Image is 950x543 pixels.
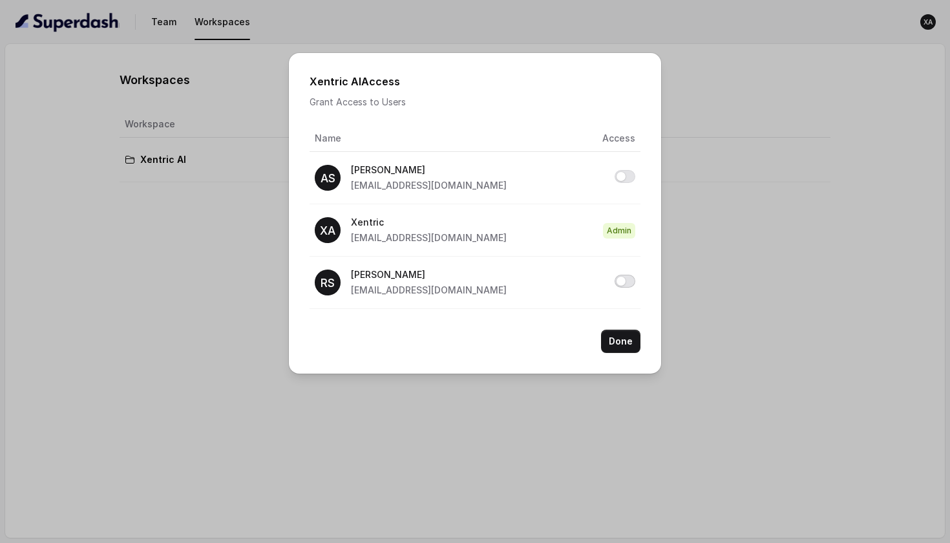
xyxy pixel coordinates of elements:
button: Allow access to Xentric AI [615,170,635,183]
h2: Xentric AI Access [310,74,640,89]
text: XA [320,224,335,237]
button: Allow access to Xentric AI [615,275,635,288]
p: [PERSON_NAME] [351,162,507,178]
span: Admin [603,223,635,239]
p: Grant Access to Users [310,94,640,110]
th: Access [517,125,640,152]
p: Xentric [351,215,507,230]
span: [EMAIL_ADDRESS][DOMAIN_NAME] [351,284,507,295]
text: AS [321,171,335,185]
span: [EMAIL_ADDRESS][DOMAIN_NAME] [351,232,507,243]
text: RS [321,276,335,290]
span: [EMAIL_ADDRESS][DOMAIN_NAME] [351,180,507,191]
button: Done [601,330,640,353]
th: Name [310,125,517,152]
p: [PERSON_NAME] [351,267,507,282]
